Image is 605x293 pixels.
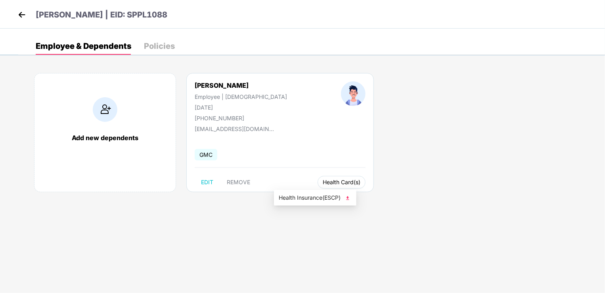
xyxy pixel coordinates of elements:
[42,134,168,142] div: Add new dependents
[16,9,28,21] img: back
[195,115,287,121] div: [PHONE_NUMBER]
[195,104,287,111] div: [DATE]
[220,176,257,189] button: REMOVE
[36,42,131,50] div: Employee & Dependents
[36,9,167,21] p: [PERSON_NAME] | EID: SPPL1088
[227,179,250,185] span: REMOVE
[195,93,287,100] div: Employee | [DEMOGRAPHIC_DATA]
[279,193,352,202] span: Health Insurance(ESCP)
[195,81,287,89] div: [PERSON_NAME]
[341,81,366,106] img: profileImage
[323,180,360,184] span: Health Card(s)
[344,194,352,202] img: svg+xml;base64,PHN2ZyB4bWxucz0iaHR0cDovL3d3dy53My5vcmcvMjAwMC9zdmciIHhtbG5zOnhsaW5rPSJodHRwOi8vd3...
[93,97,117,122] img: addIcon
[195,176,220,189] button: EDIT
[201,179,213,185] span: EDIT
[318,176,366,189] button: Health Card(s)
[144,42,175,50] div: Policies
[195,149,217,160] span: GMC
[195,125,274,132] div: [EMAIL_ADDRESS][DOMAIN_NAME]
